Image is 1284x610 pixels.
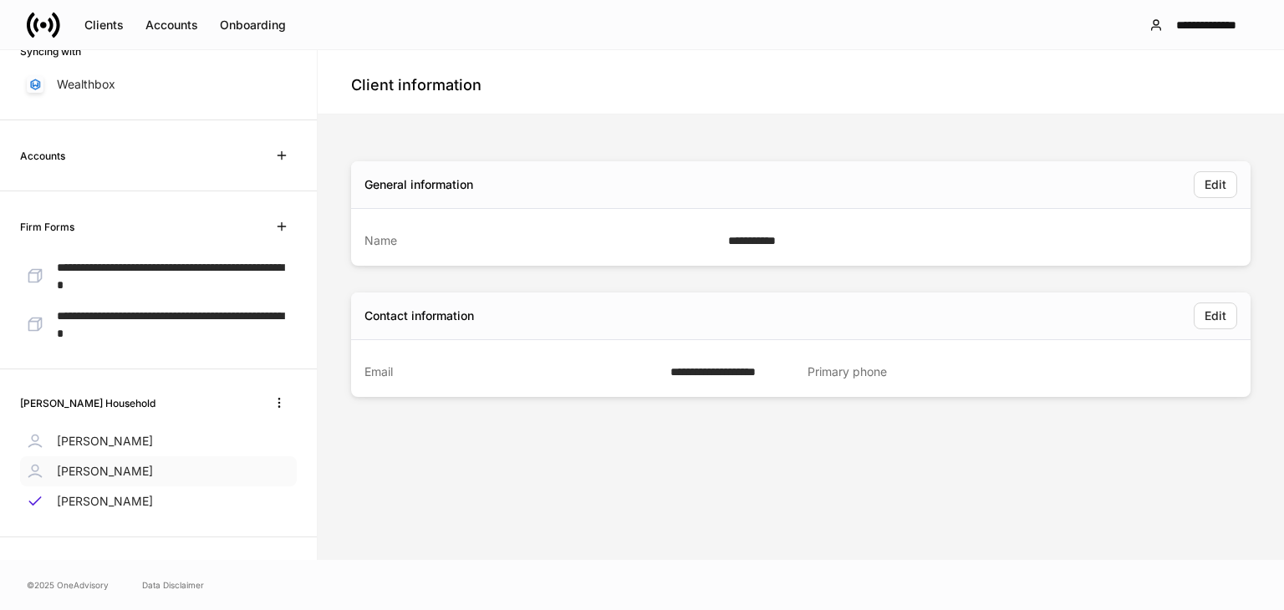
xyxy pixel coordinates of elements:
p: [PERSON_NAME] [57,463,153,480]
a: [PERSON_NAME] [20,456,297,486]
h6: [PERSON_NAME] Household [20,395,155,411]
button: Edit [1194,302,1237,329]
div: Accounts [145,19,198,31]
div: Onboarding [220,19,286,31]
h6: Firm Forms [20,219,74,235]
h6: Accounts [20,148,65,164]
button: Onboarding [209,12,297,38]
button: Clients [74,12,135,38]
button: Accounts [135,12,209,38]
div: Contact information [364,308,474,324]
div: Edit [1205,310,1226,322]
button: Edit [1194,171,1237,198]
div: Clients [84,19,124,31]
p: [PERSON_NAME] [57,433,153,450]
p: [PERSON_NAME] [57,493,153,510]
a: Wealthbox [20,69,297,99]
h6: Syncing with [20,43,81,59]
a: [PERSON_NAME] [20,486,297,516]
div: Name [364,232,718,249]
span: © 2025 OneAdvisory [27,578,109,592]
a: Data Disclaimer [142,578,204,592]
div: Email [364,363,660,380]
h4: Client information [351,75,481,95]
div: Edit [1205,179,1226,191]
div: Primary phone [808,363,1220,380]
div: General information [364,176,473,193]
a: [PERSON_NAME] [20,426,297,456]
p: Wealthbox [57,76,115,93]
